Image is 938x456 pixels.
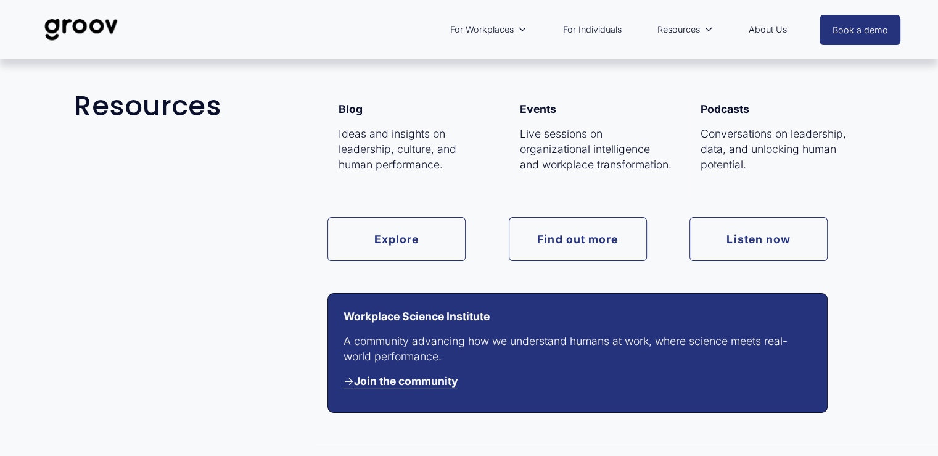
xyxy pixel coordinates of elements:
[74,91,357,122] h2: Resources
[701,102,749,115] strong: Podcasts
[556,15,627,44] a: For Individuals
[450,22,514,38] span: For Workplaces
[657,22,699,38] span: Resources
[689,217,828,261] a: Listen now
[38,9,125,50] img: Groov | Unlock Human Potential at Work and in Life
[520,126,672,172] p: Live sessions on organizational intelligence and workplace transformation.
[344,334,788,363] span: A community advancing how we understand humans at work, where science meets real-world performance.
[520,102,556,115] strong: Events
[354,375,458,388] strong: Join the community
[339,126,491,172] p: Ideas and insights on leadership, culture, and human performance.
[444,15,533,44] a: folder dropdown
[701,126,853,172] p: Conversations on leadership, data, and unlocking human potential.
[327,217,466,261] a: Explore
[743,15,793,44] a: About Us
[509,217,647,261] a: Find out more
[344,375,458,388] span: →
[820,15,901,45] a: Book a demo
[344,375,458,388] a: →Join the community
[344,310,490,323] strong: Workplace Science Institute
[651,15,719,44] a: folder dropdown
